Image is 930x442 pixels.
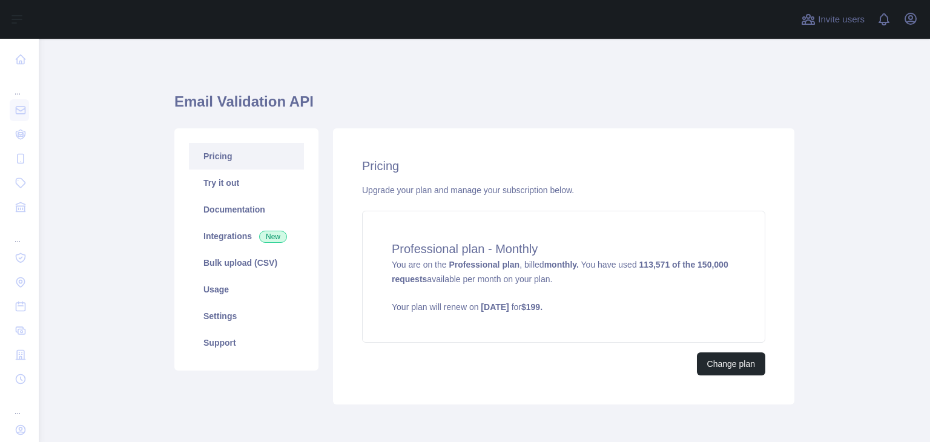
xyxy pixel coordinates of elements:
[189,329,304,356] a: Support
[481,302,509,312] strong: [DATE]
[174,92,794,121] h1: Email Validation API
[189,196,304,223] a: Documentation
[189,170,304,196] a: Try it out
[449,260,519,269] strong: Professional plan
[189,249,304,276] a: Bulk upload (CSV)
[392,260,736,313] span: You are on the , billed You have used available per month on your plan.
[392,240,736,257] h4: Professional plan - Monthly
[362,184,765,196] div: Upgrade your plan and manage your subscription below.
[697,352,765,375] button: Change plan
[362,157,765,174] h2: Pricing
[10,392,29,417] div: ...
[10,220,29,245] div: ...
[392,301,736,313] p: Your plan will renew on for
[189,303,304,329] a: Settings
[189,223,304,249] a: Integrations New
[521,302,542,312] strong: $ 199 .
[189,143,304,170] a: Pricing
[818,13,865,27] span: Invite users
[799,10,867,29] button: Invite users
[189,276,304,303] a: Usage
[544,260,579,269] strong: monthly.
[10,73,29,97] div: ...
[392,260,728,284] strong: 113,571 of the 150,000 requests
[259,231,287,243] span: New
